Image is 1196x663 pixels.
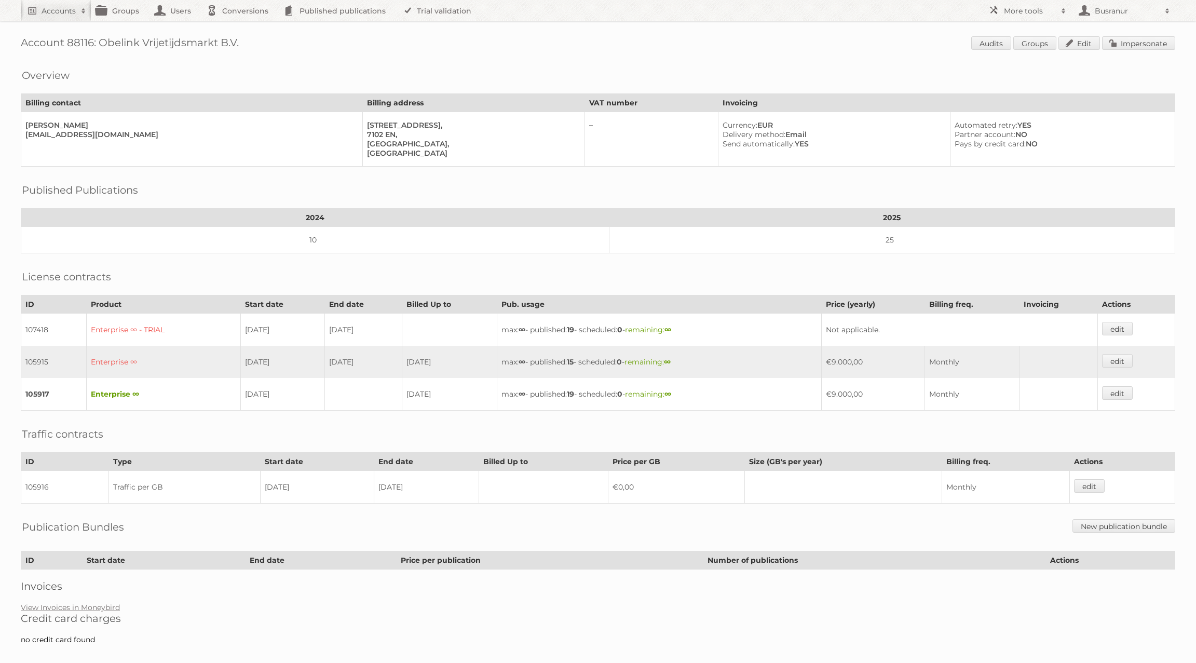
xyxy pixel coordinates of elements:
td: Monthly [925,378,1019,411]
th: Number of publications [703,551,1045,570]
strong: 19 [567,325,574,334]
td: €9.000,00 [822,346,925,378]
td: [DATE] [324,346,402,378]
td: 105916 [21,471,109,504]
div: NO [955,139,1166,148]
td: 10 [21,227,609,253]
td: [DATE] [240,346,324,378]
h2: License contracts [22,269,111,285]
a: Impersonate [1102,36,1175,50]
th: VAT number [585,94,718,112]
th: Actions [1097,295,1175,314]
a: Edit [1058,36,1100,50]
strong: 0 [617,325,622,334]
h2: Overview [22,67,70,83]
td: [DATE] [324,314,402,346]
h1: Account 88116: Obelink Vrijetijdsmarkt B.V. [21,36,1175,52]
h2: Busranur [1092,6,1160,16]
th: Billing contact [21,94,363,112]
div: [STREET_ADDRESS], [367,120,576,130]
td: Enterprise ∞ [87,346,241,378]
td: 105917 [21,378,87,411]
strong: 0 [617,357,622,367]
td: €9.000,00 [822,378,925,411]
div: YES [955,120,1166,130]
span: Currency: [723,120,757,130]
span: Pays by credit card: [955,139,1026,148]
strong: ∞ [664,325,671,334]
h2: Accounts [42,6,76,16]
strong: 15 [567,357,574,367]
th: Type [108,453,260,471]
h2: Traffic contracts [22,426,103,442]
h2: Published Publications [22,182,138,198]
th: Start date [260,453,374,471]
td: Monthly [942,471,1070,504]
td: Not applicable. [822,314,1097,346]
a: New publication bundle [1072,519,1175,533]
div: YES [723,139,942,148]
td: Monthly [925,346,1019,378]
span: Partner account: [955,130,1015,139]
h2: Publication Bundles [22,519,124,535]
strong: ∞ [519,325,525,334]
div: 7102 EN, [367,130,576,139]
span: remaining: [624,357,671,367]
strong: ∞ [664,389,671,399]
td: [DATE] [260,471,374,504]
th: Invoicing [718,94,1175,112]
strong: ∞ [664,357,671,367]
th: Billed Up to [479,453,608,471]
td: [DATE] [402,346,497,378]
td: [DATE] [240,314,324,346]
a: edit [1102,354,1133,368]
span: remaining: [625,325,671,334]
td: 105915 [21,346,87,378]
th: Price per GB [608,453,744,471]
th: ID [21,453,109,471]
td: [DATE] [374,471,479,504]
th: End date [324,295,402,314]
td: max: - published: - scheduled: - [497,346,821,378]
div: Email [723,130,942,139]
span: Automated retry: [955,120,1017,130]
td: Traffic per GB [108,471,260,504]
strong: 19 [567,389,574,399]
th: Price (yearly) [822,295,925,314]
a: edit [1102,322,1133,335]
th: Start date [82,551,246,570]
td: €0,00 [608,471,744,504]
span: Send automatically: [723,139,795,148]
th: 2025 [609,209,1175,227]
div: EUR [723,120,942,130]
th: ID [21,551,83,570]
th: End date [374,453,479,471]
td: 25 [609,227,1175,253]
strong: 0 [617,389,622,399]
a: edit [1074,479,1105,493]
div: [GEOGRAPHIC_DATA] [367,148,576,158]
td: [DATE] [402,378,497,411]
a: Audits [971,36,1011,50]
th: Start date [240,295,324,314]
th: 2024 [21,209,609,227]
th: Size (GB's per year) [744,453,942,471]
a: View Invoices in Moneybird [21,603,120,612]
span: Delivery method: [723,130,785,139]
th: Actions [1046,551,1175,570]
strong: ∞ [519,357,525,367]
th: Billing freq. [942,453,1070,471]
td: – [585,112,718,167]
td: 107418 [21,314,87,346]
div: NO [955,130,1166,139]
a: Groups [1013,36,1056,50]
th: End date [246,551,396,570]
th: Actions [1070,453,1175,471]
th: Pub. usage [497,295,821,314]
th: Billed Up to [402,295,497,314]
td: Enterprise ∞ [87,378,241,411]
h2: Invoices [21,580,1175,592]
h2: More tools [1004,6,1056,16]
strong: ∞ [519,389,525,399]
td: max: - published: - scheduled: - [497,378,821,411]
